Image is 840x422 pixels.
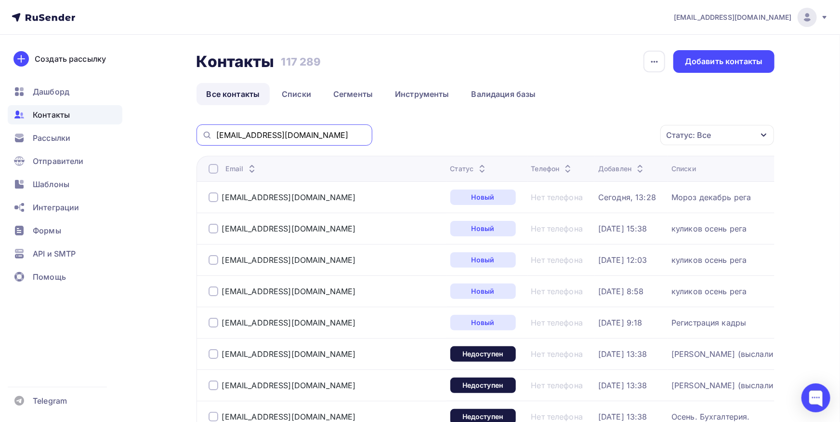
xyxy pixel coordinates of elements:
[222,381,356,390] a: [EMAIL_ADDRESS][DOMAIN_NAME]
[674,8,828,27] a: [EMAIL_ADDRESS][DOMAIN_NAME]
[450,315,516,330] div: Новый
[598,318,643,327] a: [DATE] 9:18
[531,349,583,359] a: Нет телефона
[33,109,70,121] span: Контакты
[531,164,574,174] div: Телефон
[33,248,76,259] span: API и SMTP
[8,221,122,240] a: Формы
[8,105,122,124] a: Контакты
[197,52,275,71] h2: Контакты
[671,286,747,296] div: куликов осень рега
[671,381,814,390] a: [PERSON_NAME] (выслали сентябрь)
[598,164,646,174] div: Добавлен
[531,192,583,202] a: Нет телефона
[598,381,647,390] a: [DATE] 13:38
[598,224,647,233] a: [DATE] 15:38
[33,155,84,167] span: Отправители
[222,412,356,422] a: [EMAIL_ADDRESS][DOMAIN_NAME]
[226,164,258,174] div: Email
[222,318,356,327] a: [EMAIL_ADDRESS][DOMAIN_NAME]
[531,318,583,327] a: Нет телефона
[598,192,656,202] a: Сегодня, 13:28
[33,202,79,213] span: Интеграции
[531,286,583,296] a: Нет телефона
[222,224,356,233] div: [EMAIL_ADDRESS][DOMAIN_NAME]
[671,164,696,174] div: Списки
[33,395,67,407] span: Telegram
[450,221,516,236] a: Новый
[461,83,546,105] a: Валидация базы
[8,82,122,101] a: Дашборд
[450,284,516,299] a: Новый
[671,349,814,359] a: [PERSON_NAME] (выслали сентябрь)
[8,128,122,148] a: Рассылки
[598,349,647,359] div: [DATE] 13:38
[450,190,516,205] a: Новый
[531,224,583,233] a: Нет телефона
[450,252,516,268] a: Новый
[671,224,747,233] a: куликов осень рега
[531,381,583,390] a: Нет телефона
[598,255,647,265] a: [DATE] 12:03
[685,56,762,67] div: Добавить контакты
[674,13,792,22] span: [EMAIL_ADDRESS][DOMAIN_NAME]
[671,255,747,265] a: куликов осень рега
[216,130,367,140] input: Поиск
[671,412,750,422] a: Осень. Бухгалтерия.
[33,132,70,144] span: Рассылки
[671,318,746,327] a: Регистрация кадры
[222,349,356,359] a: [EMAIL_ADDRESS][DOMAIN_NAME]
[450,378,516,393] a: Недоступен
[222,192,356,202] a: [EMAIL_ADDRESS][DOMAIN_NAME]
[660,124,774,146] button: Статус: Все
[33,86,69,97] span: Дашборд
[671,192,751,202] a: Мороз декабрь рега
[598,412,647,422] a: [DATE] 13:38
[33,225,61,236] span: Формы
[598,286,644,296] a: [DATE] 8:58
[222,255,356,265] a: [EMAIL_ADDRESS][DOMAIN_NAME]
[33,271,66,283] span: Помощь
[450,164,488,174] div: Статус
[323,83,383,105] a: Сегменты
[531,412,583,422] a: Нет телефона
[33,178,69,190] span: Шаблоны
[222,286,356,296] a: [EMAIL_ADDRESS][DOMAIN_NAME]
[8,151,122,171] a: Отправители
[385,83,459,105] a: Инструменты
[450,346,516,362] a: Недоступен
[531,255,583,265] a: Нет телефона
[35,53,106,65] div: Создать рассылку
[667,129,711,141] div: Статус: Все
